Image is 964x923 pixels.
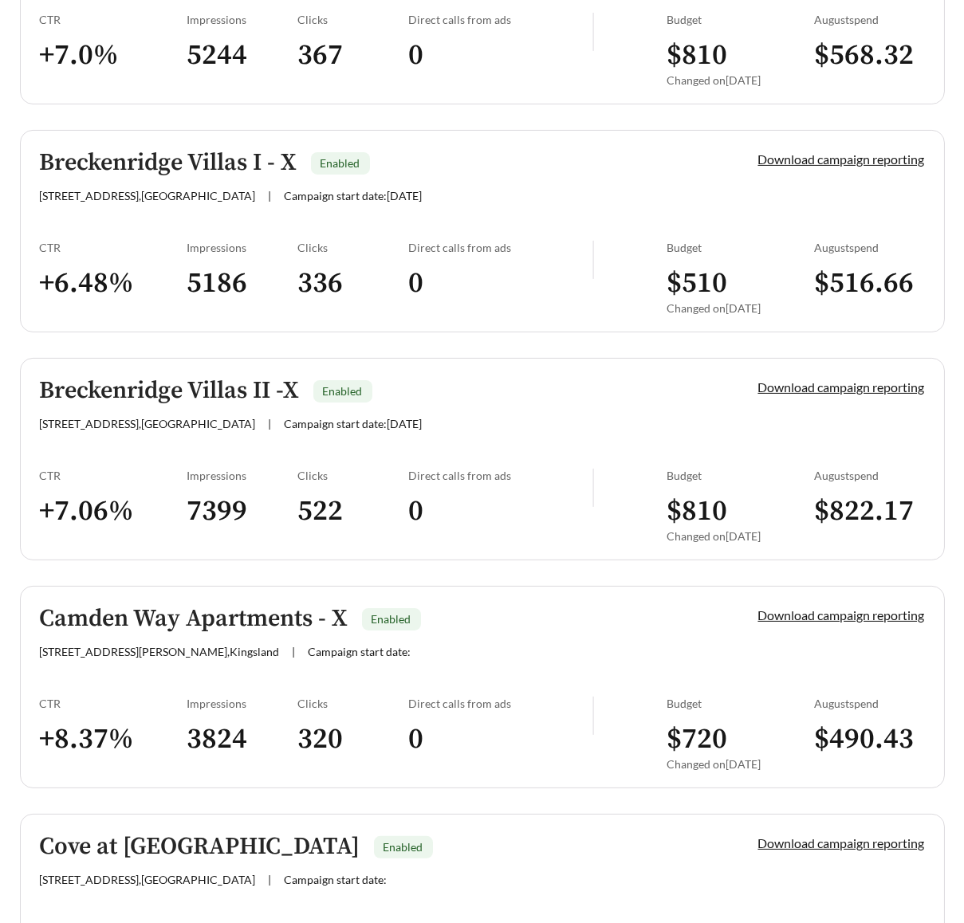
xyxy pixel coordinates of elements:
[285,417,423,430] span: Campaign start date: [DATE]
[667,37,814,73] h3: $ 810
[814,493,925,529] h3: $ 822.17
[40,721,187,757] h3: + 8.37 %
[408,265,592,301] h3: 0
[40,189,256,202] span: [STREET_ADDRESS] , [GEOGRAPHIC_DATA]
[187,493,298,529] h3: 7399
[758,835,925,850] a: Download campaign reporting
[187,265,298,301] h3: 5186
[814,697,925,710] div: August spend
[309,645,411,658] span: Campaign start date:
[667,493,814,529] h3: $ 810
[667,721,814,757] h3: $ 720
[814,241,925,254] div: August spend
[667,757,814,771] div: Changed on [DATE]
[323,384,363,398] span: Enabled
[187,241,298,254] div: Impressions
[408,721,592,757] h3: 0
[667,529,814,543] div: Changed on [DATE]
[20,130,945,332] a: Breckenridge Villas I - XEnabled[STREET_ADDRESS],[GEOGRAPHIC_DATA]|Campaign start date:[DATE]Down...
[667,265,814,301] h3: $ 510
[269,189,272,202] span: |
[297,241,408,254] div: Clicks
[297,493,408,529] h3: 522
[814,265,925,301] h3: $ 516.66
[40,265,187,301] h3: + 6.48 %
[40,469,187,482] div: CTR
[384,840,423,854] span: Enabled
[20,358,945,560] a: Breckenridge Villas II -XEnabled[STREET_ADDRESS],[GEOGRAPHIC_DATA]|Campaign start date:[DATE]Down...
[408,37,592,73] h3: 0
[758,607,925,623] a: Download campaign reporting
[187,37,298,73] h3: 5244
[592,469,594,507] img: line
[667,73,814,87] div: Changed on [DATE]
[667,13,814,26] div: Budget
[40,873,256,886] span: [STREET_ADDRESS] , [GEOGRAPHIC_DATA]
[814,469,925,482] div: August spend
[321,156,360,170] span: Enabled
[293,645,296,658] span: |
[187,721,298,757] h3: 3824
[187,469,298,482] div: Impressions
[592,697,594,735] img: line
[814,721,925,757] h3: $ 490.43
[408,697,592,710] div: Direct calls from ads
[40,13,187,26] div: CTR
[40,493,187,529] h3: + 7.06 %
[40,834,360,860] h5: Cove at [GEOGRAPHIC_DATA]
[40,645,280,658] span: [STREET_ADDRESS][PERSON_NAME] , Kingsland
[285,189,423,202] span: Campaign start date: [DATE]
[667,697,814,710] div: Budget
[40,378,300,404] h5: Breckenridge Villas II -X
[297,37,408,73] h3: 367
[187,13,298,26] div: Impressions
[408,13,592,26] div: Direct calls from ads
[40,417,256,430] span: [STREET_ADDRESS] , [GEOGRAPHIC_DATA]
[297,265,408,301] h3: 336
[667,241,814,254] div: Budget
[40,606,348,632] h5: Camden Way Apartments - X
[814,13,925,26] div: August spend
[667,301,814,315] div: Changed on [DATE]
[297,697,408,710] div: Clicks
[667,469,814,482] div: Budget
[408,469,592,482] div: Direct calls from ads
[297,13,408,26] div: Clicks
[40,241,187,254] div: CTR
[758,151,925,167] a: Download campaign reporting
[40,697,187,710] div: CTR
[758,379,925,395] a: Download campaign reporting
[408,493,592,529] h3: 0
[285,873,388,886] span: Campaign start date:
[408,241,592,254] div: Direct calls from ads
[297,469,408,482] div: Clicks
[592,13,594,51] img: line
[297,721,408,757] h3: 320
[269,417,272,430] span: |
[814,37,925,73] h3: $ 568.32
[40,37,187,73] h3: + 7.0 %
[20,586,945,788] a: Camden Way Apartments - XEnabled[STREET_ADDRESS][PERSON_NAME],Kingsland|Campaign start date:Downl...
[592,241,594,279] img: line
[40,150,297,176] h5: Breckenridge Villas I - X
[187,697,298,710] div: Impressions
[372,612,411,626] span: Enabled
[269,873,272,886] span: |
